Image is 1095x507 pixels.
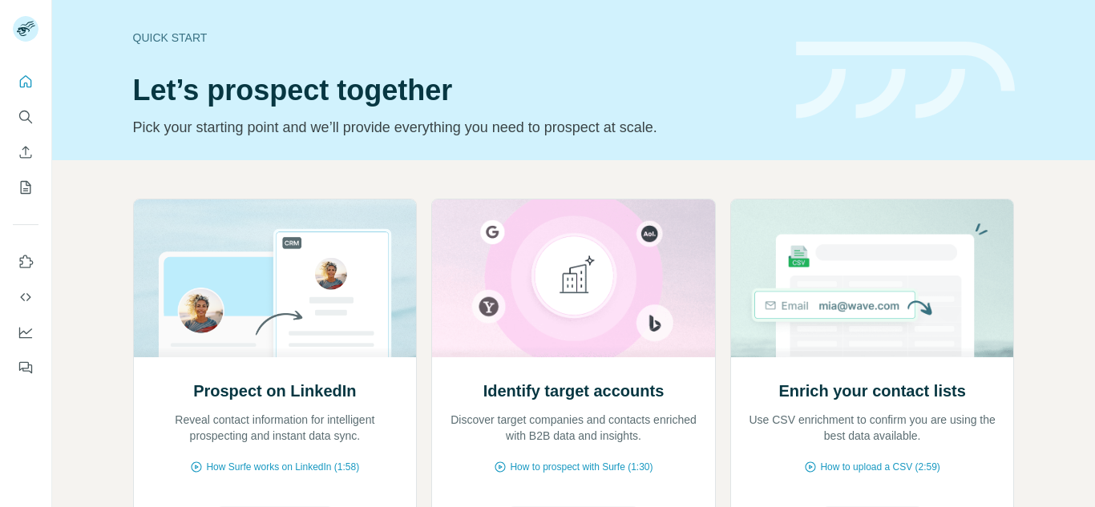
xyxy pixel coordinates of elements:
h2: Enrich your contact lists [778,380,965,402]
img: banner [796,42,1015,119]
h1: Let’s prospect together [133,74,777,107]
button: Dashboard [13,318,38,347]
button: Search [13,103,38,131]
div: Quick start [133,30,777,46]
button: Use Surfe API [13,283,38,312]
p: Reveal contact information for intelligent prospecting and instant data sync. [150,412,401,444]
span: How to upload a CSV (2:59) [820,460,939,474]
button: Feedback [13,353,38,382]
img: Identify target accounts [431,199,716,357]
span: How Surfe works on LinkedIn (1:58) [206,460,359,474]
p: Discover target companies and contacts enriched with B2B data and insights. [448,412,699,444]
p: Use CSV enrichment to confirm you are using the best data available. [747,412,998,444]
button: Quick start [13,67,38,96]
h2: Identify target accounts [483,380,665,402]
p: Pick your starting point and we’ll provide everything you need to prospect at scale. [133,116,777,139]
button: Use Surfe on LinkedIn [13,247,38,276]
button: My lists [13,173,38,202]
img: Enrich your contact lists [730,199,1015,357]
span: How to prospect with Surfe (1:30) [510,460,653,474]
img: Prospect on LinkedIn [133,199,418,357]
h2: Prospect on LinkedIn [193,380,356,402]
button: Enrich CSV [13,138,38,167]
